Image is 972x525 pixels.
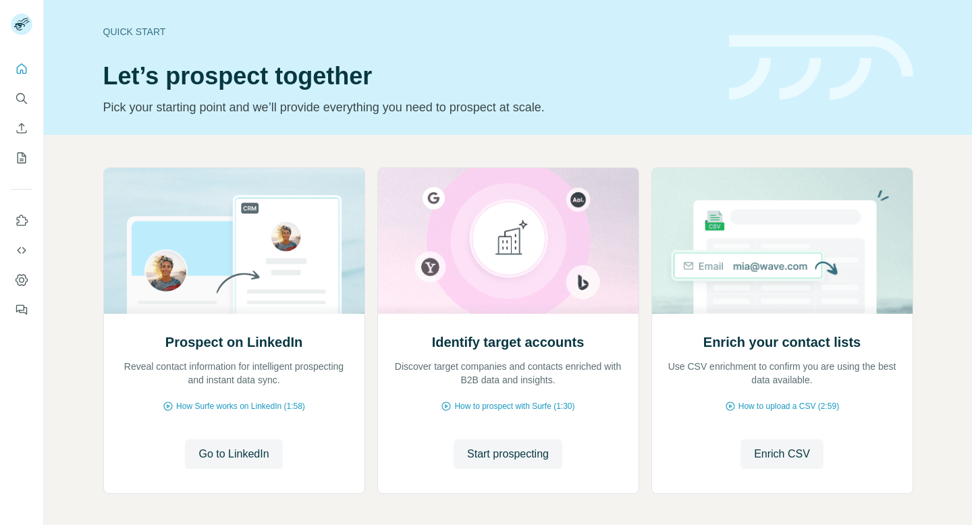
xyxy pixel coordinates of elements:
button: Enrich CSV [11,116,32,140]
button: Start prospecting [454,439,562,469]
button: Feedback [11,298,32,322]
button: Use Surfe API [11,238,32,262]
button: Quick start [11,57,32,81]
span: How Surfe works on LinkedIn (1:58) [176,400,305,412]
button: Search [11,86,32,111]
button: Use Surfe on LinkedIn [11,209,32,233]
span: How to prospect with Surfe (1:30) [454,400,574,412]
p: Pick your starting point and we’ll provide everything you need to prospect at scale. [103,98,713,117]
h2: Enrich your contact lists [703,333,861,352]
img: Enrich your contact lists [651,168,913,314]
button: Go to LinkedIn [185,439,282,469]
p: Discover target companies and contacts enriched with B2B data and insights. [391,360,625,387]
p: Use CSV enrichment to confirm you are using the best data available. [666,360,899,387]
h1: Let’s prospect together [103,63,713,90]
button: Dashboard [11,268,32,292]
span: How to upload a CSV (2:59) [738,400,839,412]
img: Prospect on LinkedIn [103,168,365,314]
img: banner [729,35,913,101]
span: Go to LinkedIn [198,446,269,462]
span: Enrich CSV [754,446,810,462]
img: Identify target accounts [377,168,639,314]
span: Start prospecting [467,446,549,462]
button: My lists [11,146,32,170]
h2: Identify target accounts [432,333,585,352]
h2: Prospect on LinkedIn [165,333,302,352]
div: Quick start [103,25,713,38]
p: Reveal contact information for intelligent prospecting and instant data sync. [117,360,351,387]
button: Enrich CSV [740,439,823,469]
